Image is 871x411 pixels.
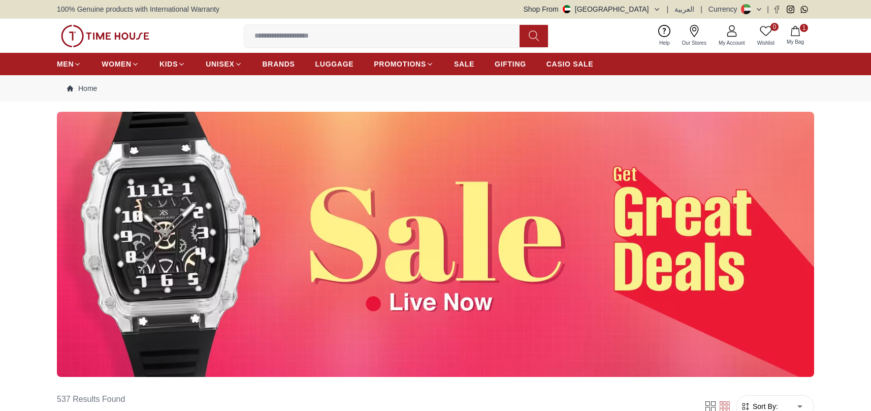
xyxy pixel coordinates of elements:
[102,59,132,69] span: WOMEN
[715,39,749,47] span: My Account
[676,23,713,49] a: Our Stores
[495,55,526,73] a: GIFTING
[263,55,295,73] a: BRANDS
[767,4,769,14] span: |
[57,4,219,14] span: 100% Genuine products with International Warranty
[263,59,295,69] span: BRANDS
[454,59,474,69] span: SALE
[781,24,810,48] button: 1My Bag
[206,59,234,69] span: UNISEX
[57,75,814,102] nav: Breadcrumb
[787,6,794,13] a: Instagram
[206,55,242,73] a: UNISEX
[753,39,779,47] span: Wishlist
[700,4,702,14] span: |
[546,55,594,73] a: CASIO SALE
[563,5,571,13] img: United Arab Emirates
[374,59,426,69] span: PROMOTIONS
[315,59,354,69] span: LUGGAGE
[783,38,808,46] span: My Bag
[159,55,185,73] a: KIDS
[546,59,594,69] span: CASIO SALE
[159,59,178,69] span: KIDS
[374,55,434,73] a: PROMOTIONS
[800,6,808,13] a: Whatsapp
[653,23,676,49] a: Help
[800,24,808,32] span: 1
[655,39,674,47] span: Help
[67,83,97,93] a: Home
[667,4,669,14] span: |
[674,4,694,14] button: العربية
[770,23,779,31] span: 0
[495,59,526,69] span: GIFTING
[454,55,474,73] a: SALE
[102,55,139,73] a: WOMEN
[524,4,661,14] button: Shop From[GEOGRAPHIC_DATA]
[61,25,149,47] img: ...
[315,55,354,73] a: LUGGAGE
[751,23,781,49] a: 0Wishlist
[57,112,814,377] img: ...
[708,4,741,14] div: Currency
[678,39,711,47] span: Our Stores
[57,59,74,69] span: MEN
[773,6,781,13] a: Facebook
[57,55,81,73] a: MEN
